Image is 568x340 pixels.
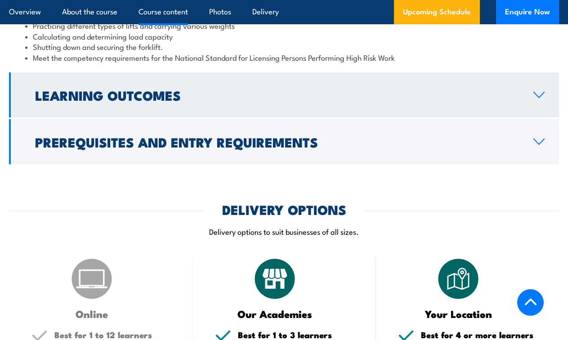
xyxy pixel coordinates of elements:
[9,119,559,164] a: Prerequisites and Entry Requirements
[25,52,543,63] li: Meet the competency requirements for the National Standard for Licensing Persons Performing High ...
[222,203,346,215] h2: DELIVERY OPTIONS
[398,309,519,319] h3: Your Location
[25,31,543,41] li: Calculating and determining load capacity
[35,136,519,148] h2: Prerequisites and Entry Requirements
[238,331,353,339] h5: Best for 1 to 3 learners
[215,309,335,319] h3: Our Academies
[54,331,170,339] h5: Best for 1 to 12 learners
[25,20,543,31] li: Practicing different types of lifts and carrying various weights
[25,41,543,52] li: Shutting down and securing the forklift.
[421,331,537,339] h5: Best for 4 or more learners
[9,226,559,237] p: Delivery options to suit businesses of all sizes.
[9,72,559,117] a: Learning Outcomes
[31,309,152,319] h3: Online
[35,89,519,101] h2: Learning Outcomes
